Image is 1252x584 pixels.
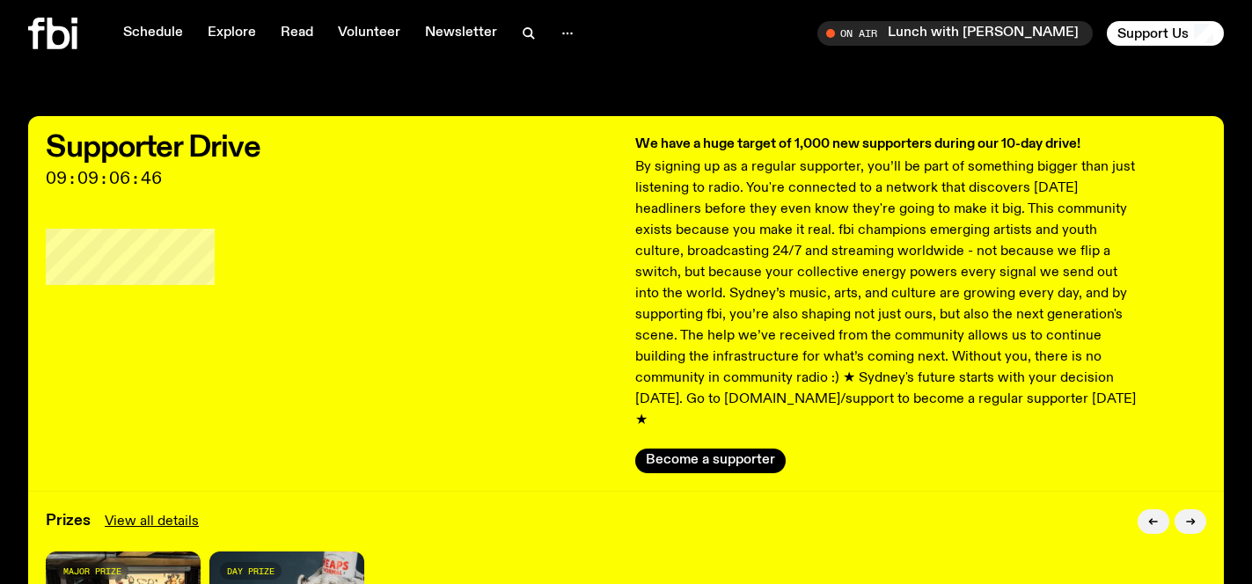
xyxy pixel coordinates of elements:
h3: We have a huge target of 1,000 new supporters during our 10-day drive! [635,134,1142,155]
button: Become a supporter [635,449,786,473]
a: Schedule [113,21,194,46]
p: By signing up as a regular supporter, you’ll be part of something bigger than just listening to r... [635,157,1142,431]
a: Explore [197,21,267,46]
a: View all details [105,511,199,532]
a: Read [270,21,324,46]
span: day prize [227,566,275,576]
h3: Prizes [46,514,91,529]
span: 09:09:06:46 [46,171,618,186]
a: Volunteer [327,21,411,46]
h2: Supporter Drive [46,134,618,162]
span: major prize [63,566,121,576]
a: Newsletter [414,21,508,46]
span: Support Us [1117,26,1189,41]
button: On AirLunch with [PERSON_NAME] [817,21,1093,46]
button: Support Us [1107,21,1224,46]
